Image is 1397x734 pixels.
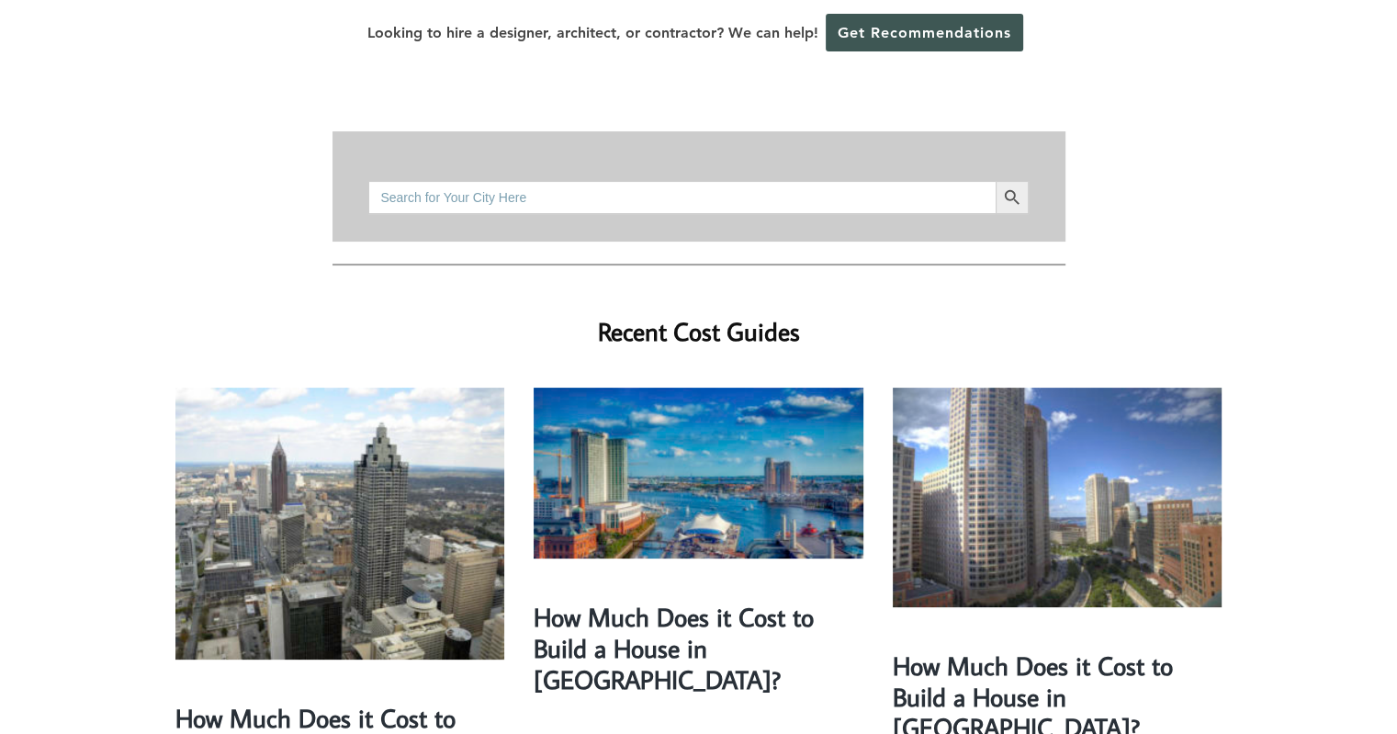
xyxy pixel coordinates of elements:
[1045,603,1375,712] iframe: Drift Widget Chat Controller
[826,14,1023,51] a: Get Recommendations
[332,288,1065,351] h2: Recent Cost Guides
[534,600,814,695] a: How Much Does it Cost to Build a House in [GEOGRAPHIC_DATA]?
[368,181,995,214] input: Search for Your City Here
[1002,187,1022,208] svg: Search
